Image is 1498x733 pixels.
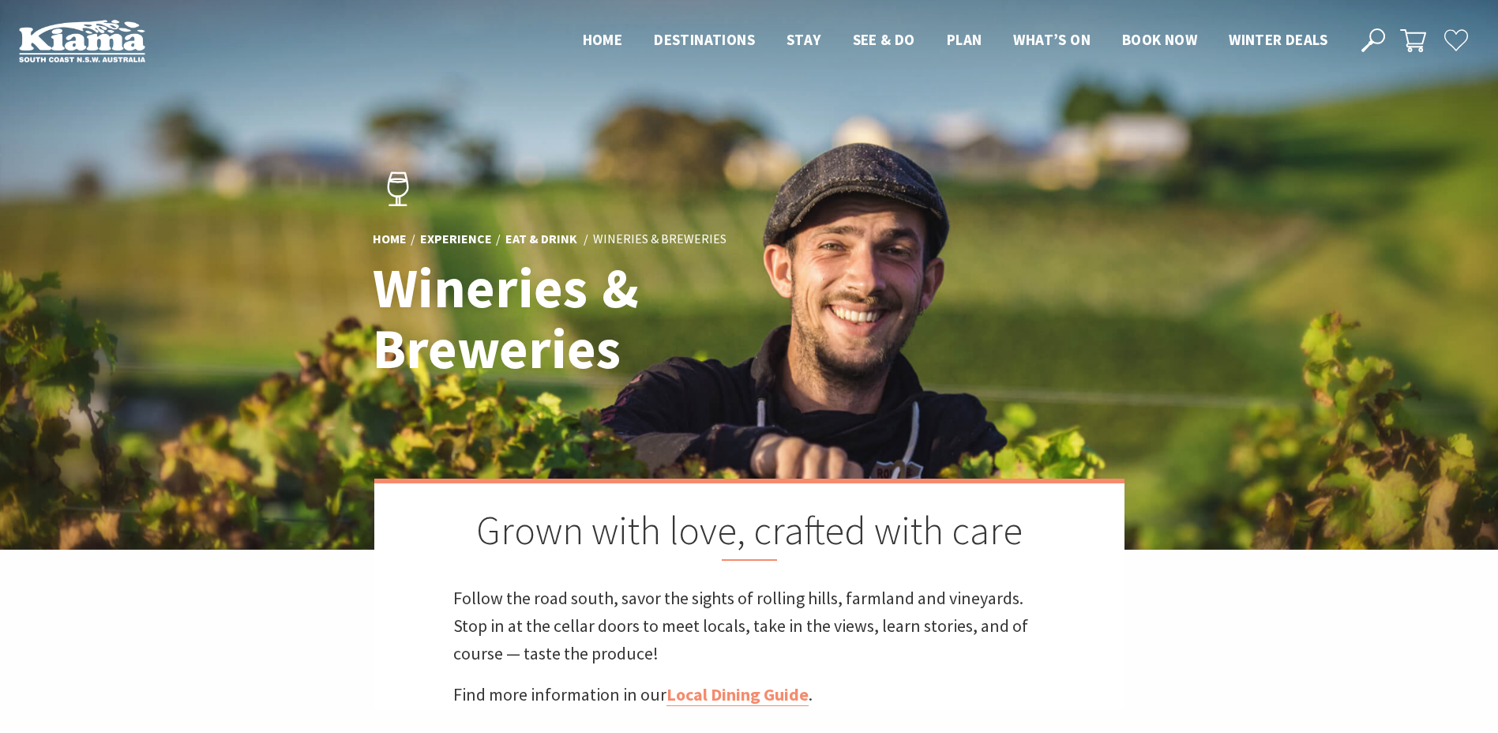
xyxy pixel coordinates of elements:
p: Follow the road south, savor the sights of rolling hills, farmland and vineyards. Stop in at the ... [453,585,1046,668]
p: Find more information in our . [453,681,1046,709]
li: Wineries & Breweries [593,230,726,250]
a: Home [373,231,407,249]
a: Eat & Drink [505,231,577,249]
span: See & Do [853,30,915,49]
img: Kiama Logo [19,19,145,62]
a: Experience [420,231,492,249]
span: Home [583,30,623,49]
a: Local Dining Guide [666,683,809,706]
h1: Wineries & Breweries [373,258,819,380]
span: Winter Deals [1229,30,1327,49]
span: Stay [787,30,821,49]
span: Destinations [654,30,755,49]
span: What’s On [1013,30,1091,49]
nav: Main Menu [567,28,1343,54]
h2: Grown with love, crafted with care [453,507,1046,561]
span: Book now [1122,30,1197,49]
span: Plan [947,30,982,49]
